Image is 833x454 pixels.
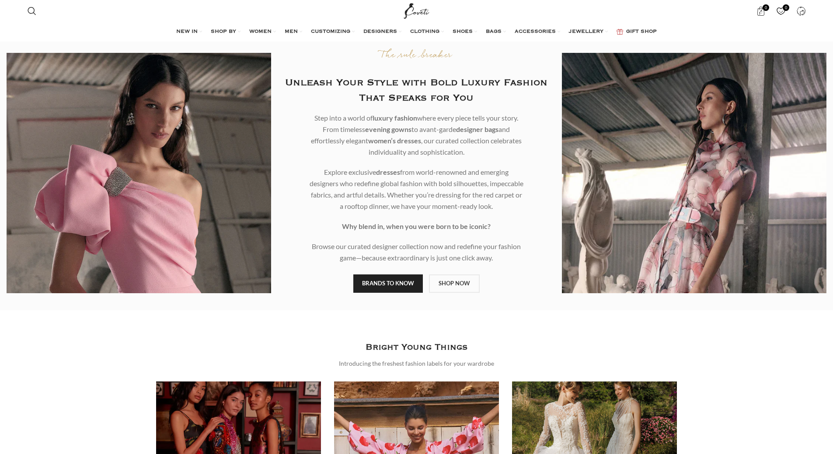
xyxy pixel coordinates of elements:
a: DESIGNERS [363,23,401,41]
a: BRANDS TO KNOW [353,274,423,293]
b: luxury fashion [373,114,417,122]
span: NEW IN [176,28,198,35]
span: 0 [783,4,789,11]
a: CUSTOMIZING [311,23,355,41]
span: SHOES [453,28,473,35]
span: 0 [763,4,769,11]
a: CLOTHING [410,23,444,41]
span: BAGS [486,28,502,35]
a: MEN [285,23,302,41]
a: BAGS [486,23,506,41]
span: GIFT SHOP [626,28,657,35]
h2: Unleash Your Style with Bold Luxury Fashion That Speaks for You [284,75,549,106]
a: SHOP BY [211,23,240,41]
a: Search [23,2,41,20]
p: Explore exclusive from world-renowned and emerging designers who redefine global fashion with bol... [310,166,523,212]
a: SHOES [453,23,477,41]
span: JEWELLERY [569,28,603,35]
b: designer bags [456,125,498,133]
a: ACCESSORIES [515,23,560,41]
a: Site logo [402,7,431,14]
a: SHOP NOW [429,274,480,293]
a: 0 [752,2,770,20]
a: GIFT SHOP [617,23,657,41]
a: JEWELLERY [569,23,608,41]
img: GiftBag [617,29,623,35]
span: ACCESSORIES [515,28,556,35]
span: DESIGNERS [363,28,397,35]
span: WOMEN [249,28,272,35]
span: CUSTOMIZING [311,28,350,35]
span: SHOP BY [211,28,236,35]
p: Step into a world of where every piece tells your story. From timeless to avant-garde and effortl... [310,112,523,158]
b: women’s dresses [368,136,421,145]
b: evening gowns [365,125,411,133]
span: CLOTHING [410,28,439,35]
a: 0 [772,2,790,20]
span: MEN [285,28,298,35]
strong: Why blend in, when you were born to be iconic? [342,222,491,230]
b: dresses [376,168,400,176]
a: WOMEN [249,23,276,41]
a: NEW IN [176,23,202,41]
h3: Bright Young Things [366,341,467,354]
div: My Wishlist [772,2,790,20]
p: The rule breaker [284,49,549,62]
div: Main navigation [23,23,810,41]
p: Browse our curated designer collection now and redefine your fashion game—because extraordinary i... [310,241,523,263]
div: Introducing the freshest fashion labels for your wardrobe [339,359,494,368]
